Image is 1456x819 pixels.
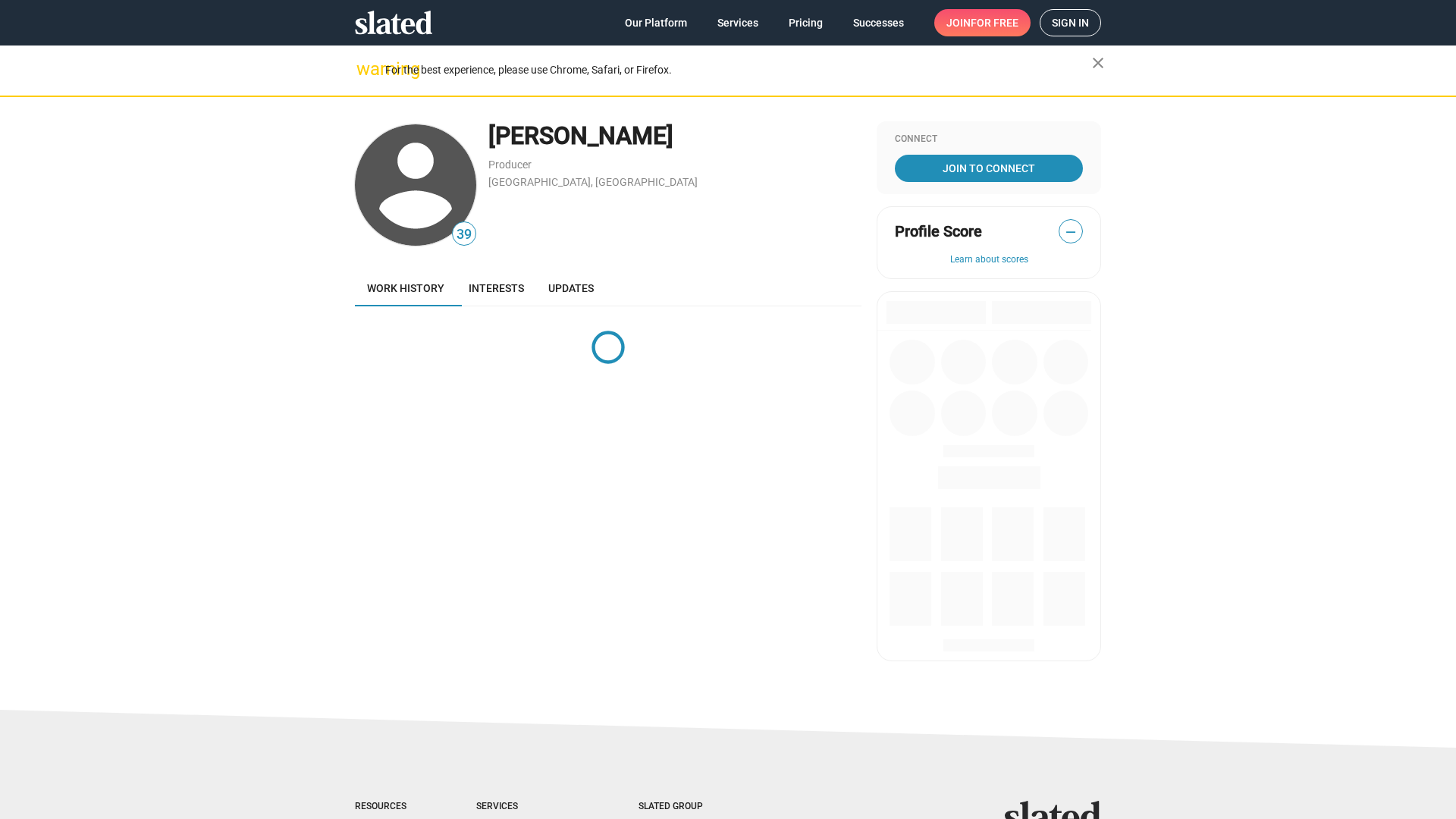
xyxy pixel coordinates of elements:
[613,9,699,36] a: Our Platform
[536,270,606,306] a: Updates
[356,60,375,78] mat-icon: warning
[488,120,861,152] div: [PERSON_NAME]
[1089,54,1107,72] mat-icon: close
[895,133,1083,146] div: Connect
[789,9,823,36] span: Pricing
[934,9,1031,36] a: Joinfor free
[1040,9,1101,36] a: Sign in
[895,221,982,242] span: Profile Score
[841,9,916,36] a: Successes
[548,282,594,294] span: Updates
[717,9,758,36] span: Services
[385,60,1092,80] div: For the best experience, please use Chrome, Safari, or Firefox.
[895,155,1083,182] a: Join To Connect
[1052,10,1089,36] span: Sign in
[355,270,457,306] a: Work history
[777,9,835,36] a: Pricing
[469,282,524,294] span: Interests
[476,801,578,813] div: Services
[355,801,416,813] div: Resources
[367,282,444,294] span: Work history
[453,224,475,245] span: 39
[457,270,536,306] a: Interests
[488,158,532,171] a: Producer
[853,9,904,36] span: Successes
[488,176,698,188] a: [GEOGRAPHIC_DATA], [GEOGRAPHIC_DATA]
[705,9,770,36] a: Services
[625,9,687,36] span: Our Platform
[971,9,1018,36] span: for free
[898,155,1080,182] span: Join To Connect
[639,801,742,813] div: Slated Group
[1059,222,1082,242] span: —
[895,254,1083,266] button: Learn about scores
[946,9,1018,36] span: Join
